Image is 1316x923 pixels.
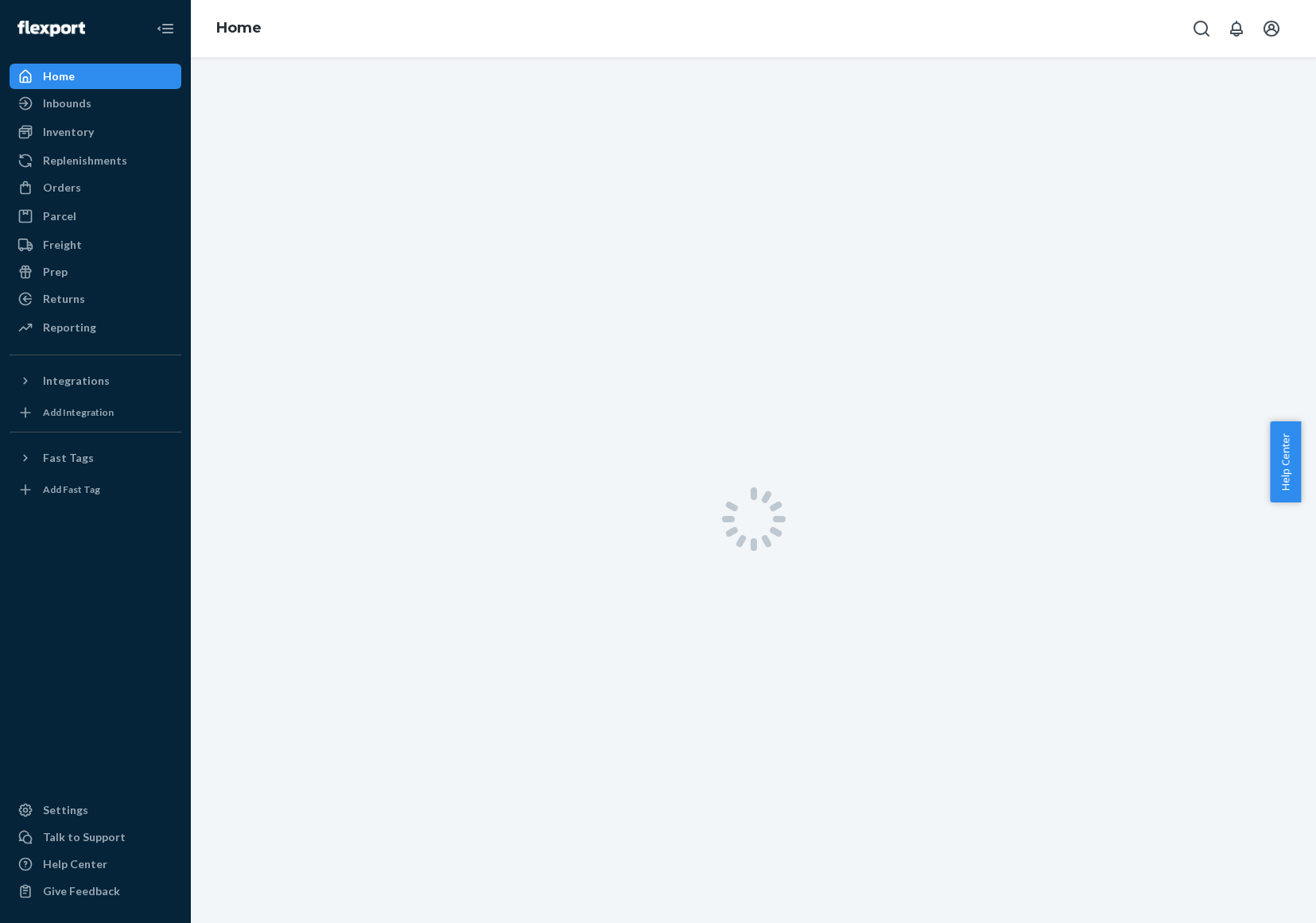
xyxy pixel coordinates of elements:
[43,320,96,335] div: Reporting
[43,95,91,111] div: Inbounds
[43,483,100,496] div: Add Fast Tag
[10,824,181,850] a: Talk to Support
[43,153,127,169] div: Replenishments
[1186,13,1217,45] button: Open Search Box
[43,124,94,140] div: Inventory
[10,91,181,116] a: Inbounds
[10,119,181,145] a: Inventory
[10,477,181,502] a: Add Fast Tag
[43,829,126,845] div: Talk to Support
[1270,421,1301,502] button: Help Center
[43,180,81,196] div: Orders
[10,315,181,340] a: Reporting
[10,64,181,89] a: Home
[43,208,76,224] div: Parcel
[43,856,107,872] div: Help Center
[43,373,110,389] div: Integrations
[10,175,181,200] a: Orders
[204,6,274,52] ol: breadcrumbs
[43,237,82,253] div: Freight
[1221,13,1252,45] button: Open notifications
[10,148,181,173] a: Replenishments
[10,797,181,823] a: Settings
[43,450,94,466] div: Fast Tags
[17,21,85,37] img: Flexport logo
[10,204,181,229] a: Parcel
[216,19,262,37] a: Home
[10,232,181,258] a: Freight
[10,259,181,285] a: Prep
[10,400,181,425] a: Add Integration
[43,264,68,280] div: Prep
[43,802,88,818] div: Settings
[43,883,120,899] div: Give Feedback
[43,291,85,307] div: Returns
[10,445,181,471] button: Fast Tags
[10,851,181,877] a: Help Center
[10,286,181,312] a: Returns
[43,405,114,419] div: Add Integration
[149,13,181,45] button: Close Navigation
[10,368,181,394] button: Integrations
[1256,13,1287,45] button: Open account menu
[43,68,75,84] div: Home
[10,878,181,904] button: Give Feedback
